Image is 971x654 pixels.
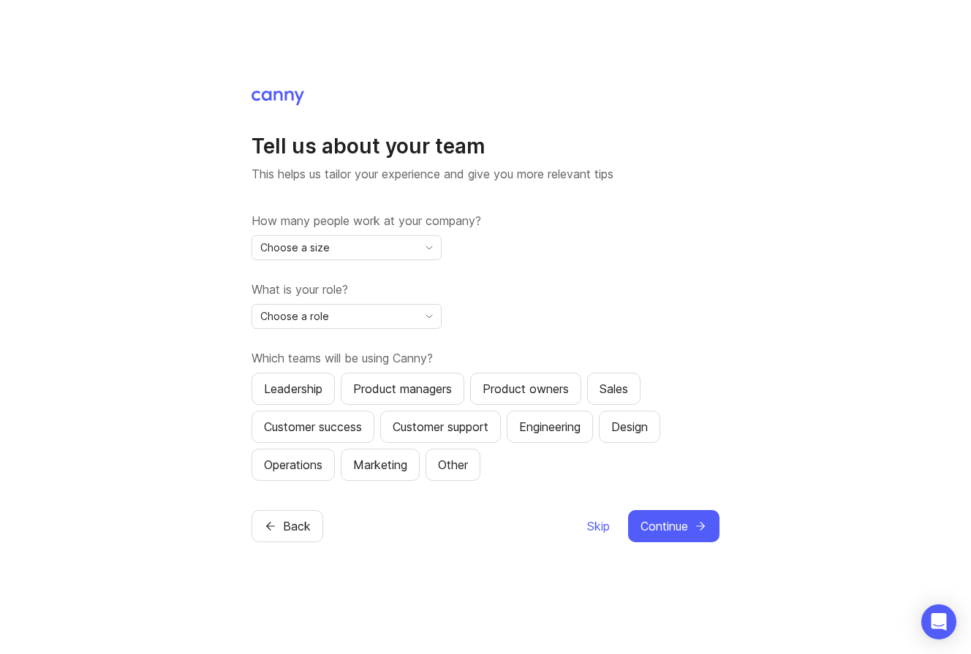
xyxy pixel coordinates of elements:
[341,373,464,405] button: Product managers
[426,449,480,481] button: Other
[393,418,488,436] div: Customer support
[252,373,335,405] button: Leadership
[921,604,956,639] div: Open Intercom Messenger
[353,380,452,398] div: Product managers
[252,212,719,229] label: How many people work at your company?
[438,456,468,474] div: Other
[252,235,442,260] div: toggle menu
[587,373,641,405] button: Sales
[252,133,719,159] h1: Tell us about your team
[611,418,648,436] div: Design
[586,510,611,542] button: Skip
[264,418,362,436] div: Customer success
[264,380,322,398] div: Leadership
[519,418,581,436] div: Engineering
[483,380,569,398] div: Product owners
[600,380,628,398] div: Sales
[252,349,719,367] label: Which teams will be using Canny?
[252,91,304,105] img: Canny Home
[418,242,441,254] svg: toggle icon
[252,165,719,183] p: This helps us tailor your experience and give you more relevant tips
[587,517,610,535] span: Skip
[252,411,374,443] button: Customer success
[252,510,323,542] button: Back
[283,517,311,535] span: Back
[507,411,593,443] button: Engineering
[418,311,441,322] svg: toggle icon
[470,373,581,405] button: Product owners
[252,304,442,329] div: toggle menu
[252,449,335,481] button: Operations
[260,240,330,256] span: Choose a size
[252,281,719,298] label: What is your role?
[641,517,688,535] span: Continue
[353,456,407,474] div: Marketing
[380,411,501,443] button: Customer support
[341,449,420,481] button: Marketing
[599,411,660,443] button: Design
[628,510,719,542] button: Continue
[264,456,322,474] div: Operations
[260,308,329,324] span: Choose a role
